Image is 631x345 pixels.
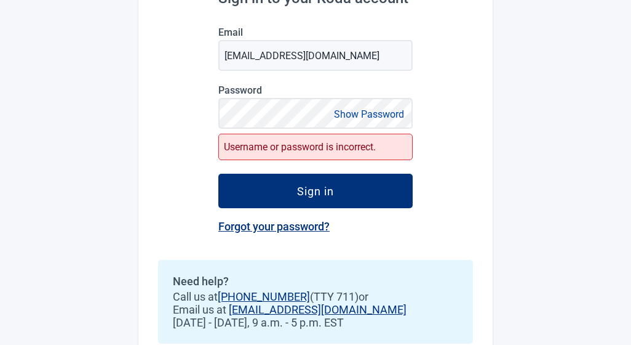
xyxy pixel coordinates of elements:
[173,275,458,288] h2: Need help?
[330,106,408,123] button: Show Password
[218,26,413,38] label: Email
[173,290,458,303] span: Call us at (TTY 711) or
[218,134,413,160] div: Username or password is incorrect.
[173,316,458,329] span: [DATE] - [DATE], 9 a.m. - 5 p.m. EST
[173,303,458,316] span: Email us at
[229,303,407,316] a: [EMAIL_ADDRESS][DOMAIN_NAME]
[218,290,310,303] a: [PHONE_NUMBER]
[218,220,330,233] a: Forgot your password?
[218,174,413,208] button: Sign in
[297,185,334,197] div: Sign in
[218,84,413,96] label: Password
